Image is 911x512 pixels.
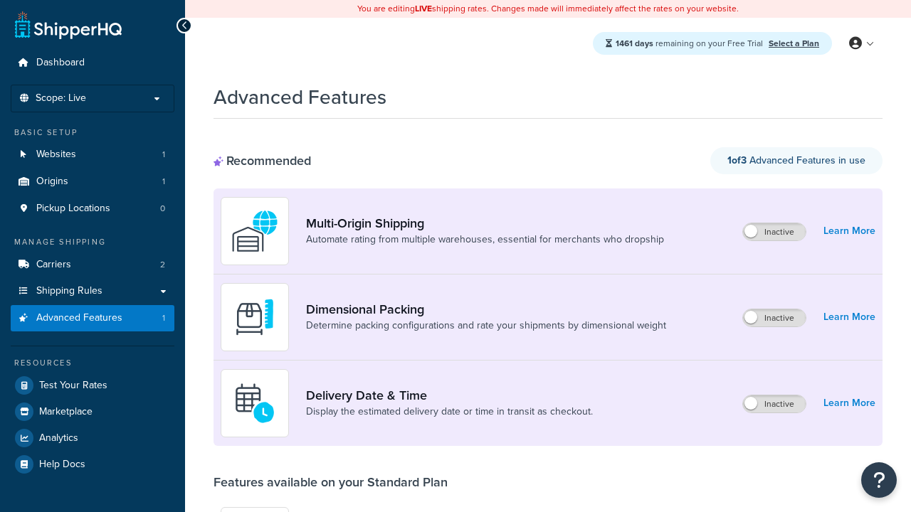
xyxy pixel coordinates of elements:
[36,203,110,215] span: Pickup Locations
[415,2,432,15] b: LIVE
[36,149,76,161] span: Websites
[11,252,174,278] a: Carriers2
[230,206,280,256] img: WatD5o0RtDAAAAAElFTkSuQmCC
[11,425,174,451] a: Analytics
[823,307,875,327] a: Learn More
[160,203,165,215] span: 0
[36,57,85,69] span: Dashboard
[11,305,174,331] li: Advanced Features
[743,223,806,240] label: Inactive
[616,37,653,50] strong: 1461 days
[769,37,819,50] a: Select a Plan
[11,278,174,304] a: Shipping Rules
[36,285,102,297] span: Shipping Rules
[39,380,107,392] span: Test Your Rates
[11,252,174,278] li: Carriers
[11,305,174,331] a: Advanced Features1
[214,83,386,111] h1: Advanced Features
[214,474,448,490] div: Features available on your Standard Plan
[36,92,86,105] span: Scope: Live
[39,459,85,471] span: Help Docs
[230,378,280,428] img: gfkeb5ejjkALwAAAABJRU5ErkJggg==
[160,259,165,271] span: 2
[11,452,174,477] a: Help Docs
[162,176,165,188] span: 1
[36,176,68,188] span: Origins
[11,236,174,248] div: Manage Shipping
[36,259,71,271] span: Carriers
[39,406,93,418] span: Marketplace
[743,309,806,326] label: Inactive
[823,221,875,241] a: Learn More
[11,127,174,139] div: Basic Setup
[306,233,664,247] a: Automate rating from multiple warehouses, essential for merchants who dropship
[11,196,174,222] a: Pickup Locations0
[11,399,174,425] a: Marketplace
[11,357,174,369] div: Resources
[11,169,174,195] li: Origins
[306,319,666,333] a: Determine packing configurations and rate your shipments by dimensional weight
[11,142,174,168] a: Websites1
[36,312,122,324] span: Advanced Features
[727,153,747,168] strong: 1 of 3
[11,196,174,222] li: Pickup Locations
[11,373,174,398] a: Test Your Rates
[861,462,897,498] button: Open Resource Center
[162,312,165,324] span: 1
[306,215,664,231] a: Multi-Origin Shipping
[743,395,806,412] label: Inactive
[230,292,280,342] img: DTVBYsAAAAAASUVORK5CYII=
[11,50,174,76] a: Dashboard
[39,432,78,444] span: Analytics
[823,393,875,413] a: Learn More
[214,153,311,169] div: Recommended
[616,37,765,50] span: remaining on your Free Trial
[162,149,165,161] span: 1
[11,169,174,195] a: Origins1
[727,153,865,168] span: Advanced Features in use
[11,142,174,168] li: Websites
[306,388,593,403] a: Delivery Date & Time
[306,405,593,419] a: Display the estimated delivery date or time in transit as checkout.
[306,302,666,317] a: Dimensional Packing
